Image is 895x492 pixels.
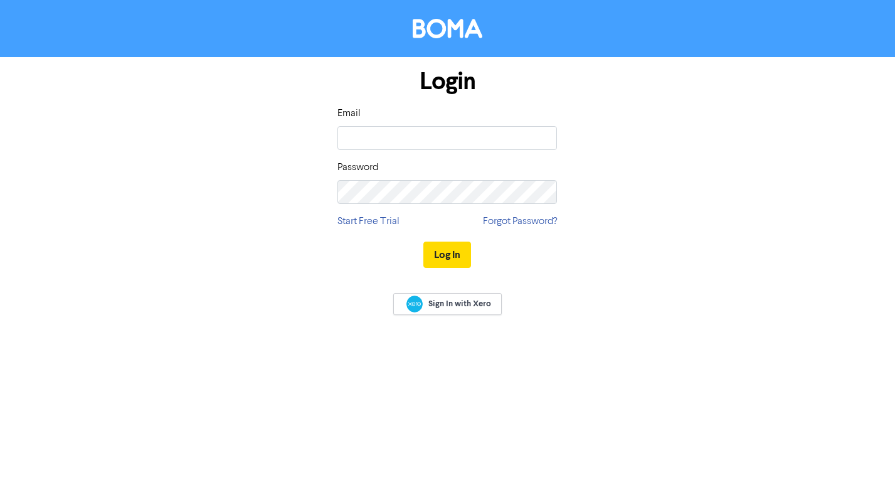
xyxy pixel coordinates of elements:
[337,106,361,121] label: Email
[406,296,423,313] img: Xero logo
[428,298,491,309] span: Sign In with Xero
[337,67,557,96] h1: Login
[393,293,501,315] a: Sign In with Xero
[337,214,400,229] a: Start Free Trial
[423,242,471,268] button: Log In
[483,214,557,229] a: Forgot Password?
[337,160,378,175] label: Password
[413,19,482,38] img: BOMA Logo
